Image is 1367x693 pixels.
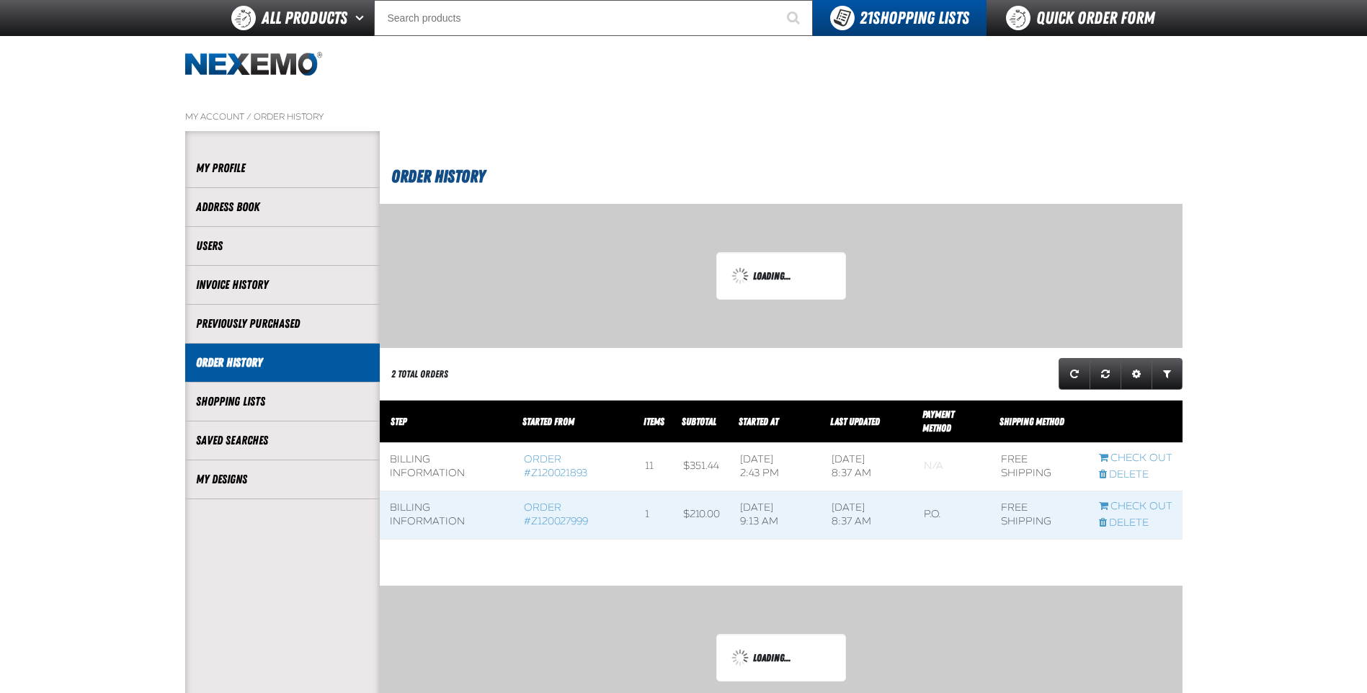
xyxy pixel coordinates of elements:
a: Reset grid action [1090,358,1121,390]
a: Delete checkout started from Z120027999 [1099,517,1172,530]
strong: 21 [860,8,873,28]
div: 2 Total Orders [391,367,448,381]
a: Expand or Collapse Grid Settings [1121,358,1152,390]
span: / [246,111,251,122]
td: Free Shipping [991,491,1088,539]
td: [DATE] 9:13 AM [730,491,821,539]
span: Shipping Method [999,416,1064,427]
a: Started At [739,416,778,427]
span: Items [644,416,664,427]
a: My Profile [196,160,369,176]
span: Shopping Lists [860,8,969,28]
a: Payment Method [922,408,954,434]
a: Order History [196,354,369,371]
a: Continue checkout started from Z120021893 [1099,452,1172,465]
div: Loading... [731,267,831,285]
td: [DATE] 8:37 AM [821,443,914,491]
a: Refresh grid action [1059,358,1090,390]
span: Order History [391,166,485,187]
div: Billing Information [390,501,504,529]
a: Order History [254,111,324,122]
span: Step [391,416,406,427]
a: Invoice History [196,277,369,293]
a: Saved Searches [196,432,369,449]
td: $210.00 [673,491,730,539]
td: P.O. [914,491,991,539]
img: Nexemo logo [185,52,322,77]
span: All Products [262,5,347,31]
td: 11 [635,443,673,491]
th: Row actions [1089,401,1183,443]
td: Free Shipping [991,443,1088,491]
a: Address Book [196,199,369,215]
span: Started From [522,416,574,427]
td: $351.44 [673,443,730,491]
a: Subtotal [682,416,716,427]
td: [DATE] 8:37 AM [821,491,914,539]
a: Expand or Collapse Grid Filters [1152,358,1183,390]
a: Home [185,52,322,77]
nav: Breadcrumbs [185,111,1183,122]
a: My Account [185,111,244,122]
a: Last Updated [830,416,880,427]
div: Loading... [731,649,831,666]
td: Blank [914,443,991,491]
a: Continue checkout started from Z120027999 [1099,500,1172,514]
a: Previously Purchased [196,316,369,332]
a: Order #Z120021893 [524,453,587,479]
td: [DATE] 2:43 PM [730,443,821,491]
a: Users [196,238,369,254]
a: Delete checkout started from Z120021893 [1099,468,1172,482]
td: 1 [635,491,673,539]
div: Billing Information [390,453,504,480]
a: Order #Z120027999 [524,501,588,527]
a: Shopping Lists [196,393,369,410]
a: My Designs [196,471,369,488]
